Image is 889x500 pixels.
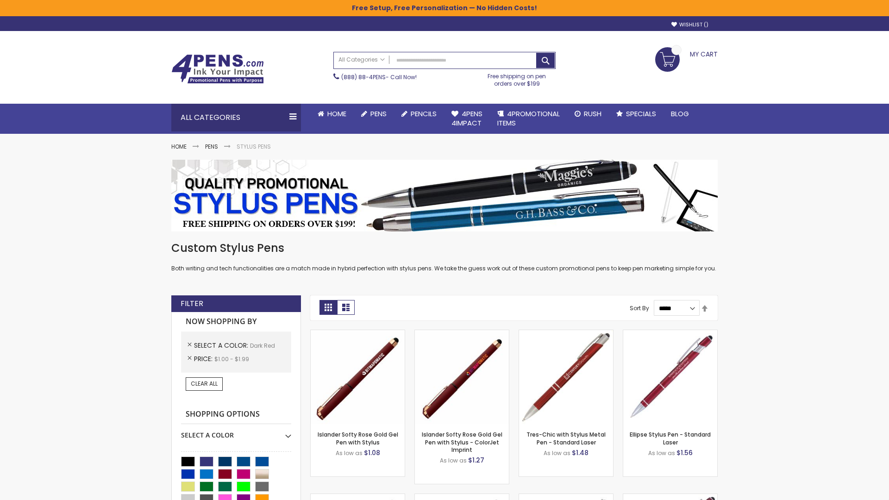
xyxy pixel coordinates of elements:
[394,104,444,124] a: Pencils
[181,299,203,309] strong: Filter
[671,21,708,28] a: Wishlist
[411,109,437,119] span: Pencils
[336,449,363,457] span: As low as
[364,448,380,457] span: $1.08
[237,143,271,150] strong: Stylus Pens
[444,104,490,134] a: 4Pens4impact
[334,52,389,68] a: All Categories
[519,330,613,337] a: Tres-Chic with Stylus Metal Pen - Standard Laser-Dark Red
[440,456,467,464] span: As low as
[630,431,711,446] a: Ellipse Stylus Pen - Standard Laser
[181,312,291,331] strong: Now Shopping by
[310,104,354,124] a: Home
[630,304,649,312] label: Sort By
[354,104,394,124] a: Pens
[415,330,509,337] a: Islander Softy Rose Gold Gel Pen with Stylus - ColorJet Imprint-Dark Red
[671,109,689,119] span: Blog
[319,300,337,315] strong: Grid
[572,448,588,457] span: $1.48
[490,104,567,134] a: 4PROMOTIONALITEMS
[191,380,218,387] span: Clear All
[497,109,560,128] span: 4PROMOTIONAL ITEMS
[171,104,301,131] div: All Categories
[194,341,250,350] span: Select A Color
[214,355,249,363] span: $1.00 - $1.99
[676,448,693,457] span: $1.56
[338,56,385,63] span: All Categories
[318,431,398,446] a: Islander Softy Rose Gold Gel Pen with Stylus
[311,330,405,337] a: Islander Softy Rose Gold Gel Pen with Stylus-Dark Red
[327,109,346,119] span: Home
[567,104,609,124] a: Rush
[171,54,264,84] img: 4Pens Custom Pens and Promotional Products
[526,431,606,446] a: Tres-Chic with Stylus Metal Pen - Standard Laser
[451,109,482,128] span: 4Pens 4impact
[623,330,717,337] a: Ellipse Stylus Pen - Standard Laser-Dark Red
[341,73,386,81] a: (888) 88-4PENS
[519,330,613,424] img: Tres-Chic with Stylus Metal Pen - Standard Laser-Dark Red
[171,160,718,231] img: Stylus Pens
[311,330,405,424] img: Islander Softy Rose Gold Gel Pen with Stylus-Dark Red
[181,405,291,425] strong: Shopping Options
[664,104,696,124] a: Blog
[648,449,675,457] span: As low as
[584,109,601,119] span: Rush
[422,431,502,453] a: Islander Softy Rose Gold Gel Pen with Stylus - ColorJet Imprint
[171,143,187,150] a: Home
[194,354,214,363] span: Price
[415,330,509,424] img: Islander Softy Rose Gold Gel Pen with Stylus - ColorJet Imprint-Dark Red
[609,104,664,124] a: Specials
[341,73,417,81] span: - Call Now!
[478,69,556,87] div: Free shipping on pen orders over $199
[626,109,656,119] span: Specials
[181,424,291,440] div: Select A Color
[250,342,275,350] span: Dark Red
[544,449,570,457] span: As low as
[186,377,223,390] a: Clear All
[370,109,387,119] span: Pens
[205,143,218,150] a: Pens
[468,456,484,465] span: $1.27
[171,241,718,273] div: Both writing and tech functionalities are a match made in hybrid perfection with stylus pens. We ...
[171,241,718,256] h1: Custom Stylus Pens
[623,330,717,424] img: Ellipse Stylus Pen - Standard Laser-Dark Red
